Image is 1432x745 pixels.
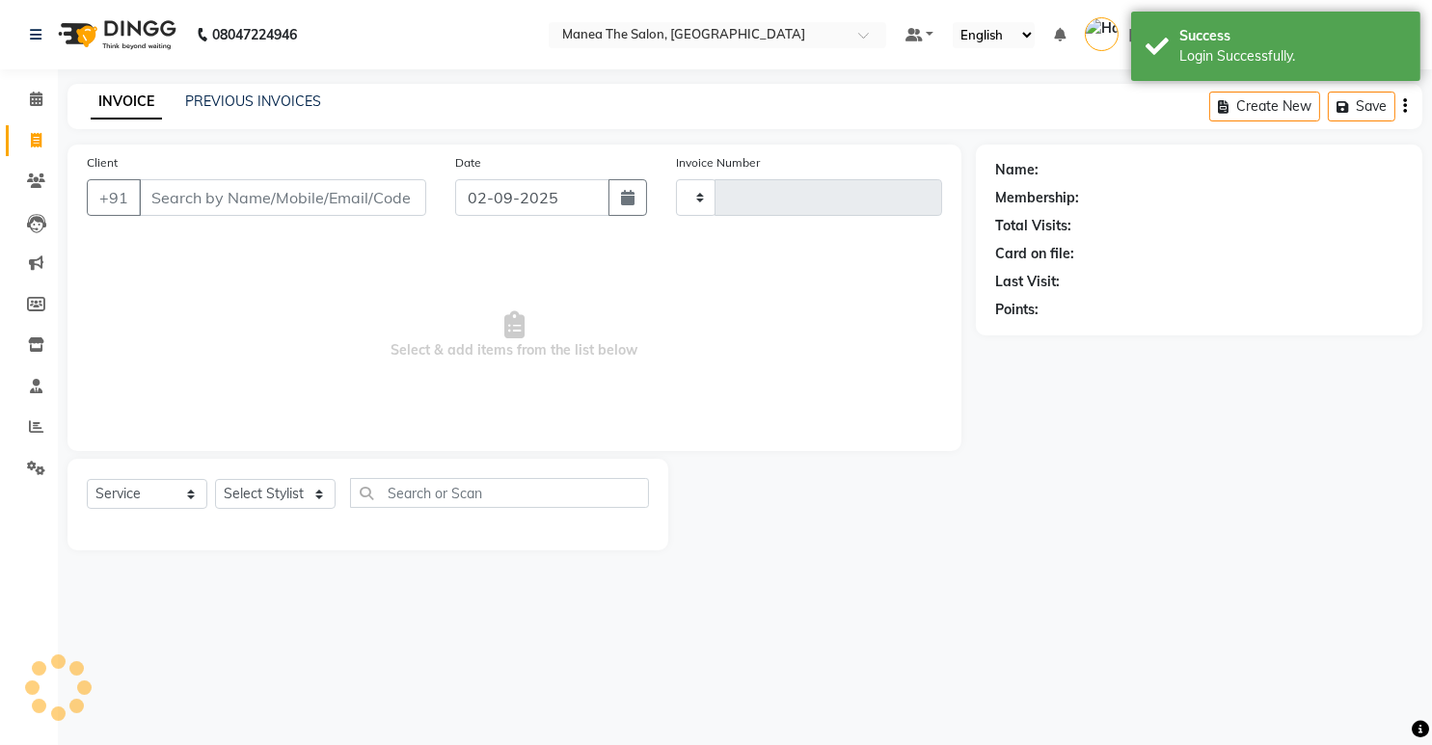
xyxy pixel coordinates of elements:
a: PREVIOUS INVOICES [185,93,321,110]
div: Login Successfully. [1179,46,1406,67]
img: logo [49,8,181,62]
label: Date [455,154,481,172]
span: [PERSON_NAME][DEMOGRAPHIC_DATA] [1128,25,1395,45]
button: Save [1328,92,1395,121]
input: Search or Scan [350,478,649,508]
iframe: chat widget [1351,668,1413,726]
div: Total Visits: [995,216,1071,236]
span: Select & add items from the list below [87,239,942,432]
img: Hari Krishna [1085,17,1119,51]
input: Search by Name/Mobile/Email/Code [139,179,426,216]
div: Success [1179,26,1406,46]
div: Points: [995,300,1039,320]
div: Last Visit: [995,272,1060,292]
div: Name: [995,160,1039,180]
a: INVOICE [91,85,162,120]
button: Create New [1209,92,1320,121]
button: +91 [87,179,141,216]
div: Card on file: [995,244,1074,264]
b: 08047224946 [212,8,297,62]
div: Membership: [995,188,1079,208]
label: Invoice Number [676,154,760,172]
label: Client [87,154,118,172]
